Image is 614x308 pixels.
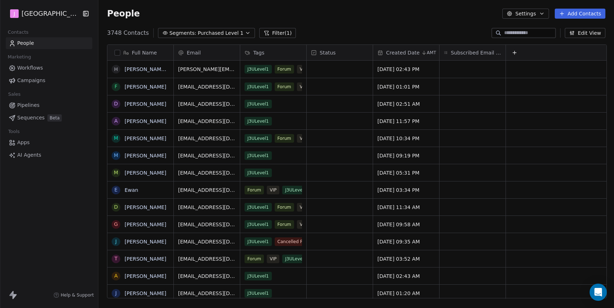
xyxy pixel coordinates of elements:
div: h [114,66,118,73]
span: [DATE] 02:43 PM [377,66,435,73]
span: [DATE] 01:01 PM [377,83,435,90]
div: A [114,117,118,125]
span: Contacts [5,27,32,38]
span: Workflows [17,64,43,72]
span: VIP [297,203,310,212]
button: Settings [502,9,549,19]
span: People [107,8,140,19]
span: AI Agents [17,151,41,159]
span: [EMAIL_ADDRESS][DOMAIN_NAME] [178,118,236,125]
a: [PERSON_NAME] [125,239,166,245]
span: J3ULevel1 [245,100,272,108]
span: J3ULevel1 [245,289,272,298]
a: [PERSON_NAME] [125,136,166,141]
span: Help & Support [61,292,94,298]
a: Ewan [125,187,138,193]
a: Workflows [6,62,92,74]
span: [DATE] 11:34 AM [377,204,435,211]
a: [PERSON_NAME] [125,101,166,107]
span: [EMAIL_ADDRESS][DOMAIN_NAME] [178,100,236,108]
div: Email [174,45,240,60]
span: Tags [253,49,264,56]
span: [DATE] 09:35 AM [377,238,435,245]
a: [PERSON_NAME] [125,290,166,296]
span: VIP [267,186,279,194]
a: [PERSON_NAME] [125,84,166,90]
span: Purchased Level 1 [198,29,243,37]
div: Status [307,45,373,60]
div: F [115,83,117,90]
span: VIP [297,134,310,143]
span: J3ULevel1 [245,151,272,160]
span: [EMAIL_ADDRESS][DOMAIN_NAME] [178,83,236,90]
a: [PERSON_NAME] [125,222,166,227]
span: Pipelines [17,101,39,109]
span: [EMAIL_ADDRESS][DOMAIN_NAME] [178,152,236,159]
span: 3748 Contacts [107,29,149,37]
div: grid [107,61,174,299]
a: [PERSON_NAME] [125,153,166,158]
div: G [114,221,118,228]
div: M [114,152,118,159]
span: Beta [47,114,62,122]
span: J3ULevel1 [245,65,272,74]
span: [GEOGRAPHIC_DATA] [22,9,80,18]
div: T [115,255,118,262]
div: D [114,203,118,211]
div: J [115,289,117,297]
a: [PERSON_NAME][EMAIL_ADDRESS][DOMAIN_NAME] [125,66,254,72]
span: Cancelled Forum Access [275,237,332,246]
span: Tools [5,126,23,137]
span: Full Name [132,49,157,56]
span: Forum [275,65,294,74]
div: A [114,272,118,280]
span: Forum [275,82,294,91]
button: Edit View [565,28,605,38]
div: D [114,100,118,108]
div: J [115,238,117,245]
button: J[GEOGRAPHIC_DATA] [9,8,78,20]
span: J3ULevel1 [245,272,272,280]
span: J [14,10,15,17]
span: [EMAIL_ADDRESS][DOMAIN_NAME] [178,221,236,228]
span: [EMAIL_ADDRESS][DOMAIN_NAME] [178,169,236,176]
button: Filter(1) [259,28,296,38]
span: J3ULevel1 [245,169,272,177]
span: [PERSON_NAME][EMAIL_ADDRESS][DOMAIN_NAME] [178,66,236,73]
a: [PERSON_NAME] [125,170,166,176]
a: [PERSON_NAME] [125,118,166,124]
a: AI Agents [6,149,92,161]
span: Apps [17,139,30,146]
a: People [6,37,92,49]
span: [DATE] 09:19 PM [377,152,435,159]
span: [DATE] 10:34 PM [377,135,435,142]
span: J3ULevel1 [245,117,272,125]
span: [DATE] 03:34 PM [377,186,435,194]
a: Campaigns [6,75,92,86]
span: AMT [427,50,436,56]
a: [PERSON_NAME] [125,273,166,279]
a: Help & Support [54,292,94,298]
span: [EMAIL_ADDRESS][DOMAIN_NAME] [178,273,236,280]
span: Forum [275,203,294,212]
div: M [114,134,118,142]
span: Sequences [17,114,45,122]
span: VIP [267,255,279,263]
span: Forum [275,134,294,143]
span: VIP [297,220,310,229]
span: Subscribed Email Categories [451,49,501,56]
span: [DATE] 05:31 PM [377,169,435,176]
span: [EMAIL_ADDRESS][DOMAIN_NAME] [178,255,236,262]
span: J3ULevel1 [245,237,272,246]
div: Open Intercom Messenger [590,284,607,301]
span: J3ULevel1 [245,134,272,143]
span: Email [187,49,201,56]
span: J3ULevel1 [283,186,310,194]
div: M [114,169,118,176]
span: J3ULevel1 [245,220,272,229]
span: [DATE] 02:51 AM [377,100,435,108]
span: [DATE] 01:20 AM [377,290,435,297]
span: Forum [245,255,264,263]
span: [DATE] 11:57 PM [377,118,435,125]
a: [PERSON_NAME] [125,204,166,210]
